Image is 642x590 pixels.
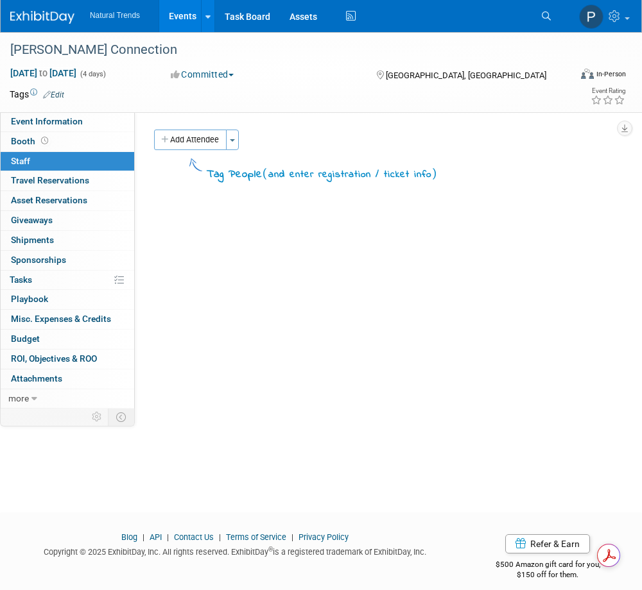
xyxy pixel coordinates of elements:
button: Add Attendee [154,130,227,150]
sup: ® [268,546,273,553]
img: Paul Christensen [579,4,603,29]
div: Event Format [531,67,625,86]
span: Booth [11,136,51,146]
a: Asset Reservations [1,191,134,210]
a: Privacy Policy [299,532,349,542]
div: Copyright © 2025 ExhibitDay, Inc. All rights reserved. ExhibitDay is a registered trademark of Ex... [10,543,460,558]
span: Playbook [11,294,48,304]
a: Misc. Expenses & Credits [1,310,134,329]
a: Edit [43,90,64,99]
span: Tasks [10,274,32,285]
span: | [288,532,297,542]
img: Format-Inperson.png [581,69,594,79]
td: Personalize Event Tab Strip [86,409,108,425]
a: ROI, Objectives & ROO [1,350,134,369]
img: ExhibitDay [10,11,74,24]
span: Budget [11,333,40,344]
span: (4 days) [79,70,106,78]
a: more [1,389,134,409]
span: Travel Reservations [11,175,89,185]
span: Booth not reserved yet [39,136,51,146]
td: Tags [10,88,64,101]
a: Playbook [1,290,134,309]
a: Budget [1,330,134,349]
span: Event Information [11,116,83,126]
span: and enter registration / ticket info [268,167,431,181]
span: more [8,393,29,403]
td: Toggle Event Tabs [108,409,135,425]
a: Booth [1,132,134,151]
span: Misc. Expenses & Credits [11,314,111,324]
span: Staff [11,156,30,166]
span: to [37,68,49,78]
span: | [139,532,148,542]
a: Contact Us [174,532,214,542]
span: ROI, Objectives & ROO [11,353,97,364]
span: [GEOGRAPHIC_DATA], [GEOGRAPHIC_DATA] [386,71,546,80]
span: | [216,532,224,542]
span: Asset Reservations [11,195,87,205]
a: Travel Reservations [1,171,134,190]
a: API [150,532,162,542]
a: Terms of Service [226,532,286,542]
div: [PERSON_NAME] Connection [6,38,564,62]
div: Event Rating [591,88,625,94]
a: Staff [1,152,134,171]
span: Giveaways [11,215,53,225]
a: Event Information [1,112,134,131]
a: Giveaways [1,211,134,230]
a: Sponsorships [1,251,134,270]
a: Blog [121,532,137,542]
div: Tag People [207,165,437,183]
button: Committed [166,68,239,81]
div: In-Person [596,69,626,79]
span: | [164,532,172,542]
a: Tasks [1,271,134,290]
div: $150 off for them. [479,569,616,580]
div: $500 Amazon gift card for you, [479,551,616,580]
span: Shipments [11,235,54,245]
span: [DATE] [DATE] [10,67,77,79]
a: Shipments [1,231,134,250]
span: Natural Trends [90,11,140,20]
span: Attachments [11,373,62,383]
span: ) [431,167,437,180]
a: Refer & Earn [505,534,590,553]
span: ( [263,167,268,180]
a: Attachments [1,369,134,389]
span: Sponsorships [11,255,66,265]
